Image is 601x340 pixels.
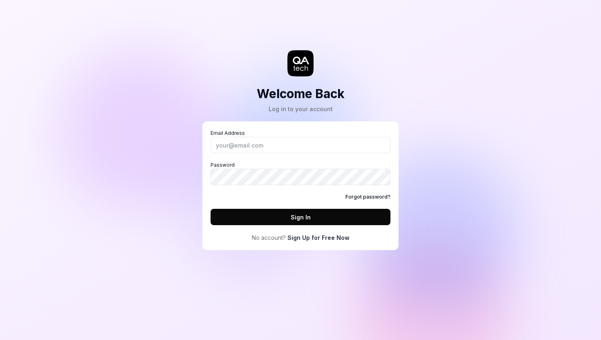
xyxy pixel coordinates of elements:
input: Email Address [211,137,390,153]
label: Email Address [211,130,390,153]
span: No account? [252,233,286,242]
label: Password [211,161,390,185]
h2: Welcome Back [257,85,345,103]
a: Sign Up for Free Now [287,233,350,242]
div: Log in to your account [257,105,345,113]
input: Password [211,169,390,185]
button: Sign In [211,209,390,225]
a: Forgot password? [345,193,390,201]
